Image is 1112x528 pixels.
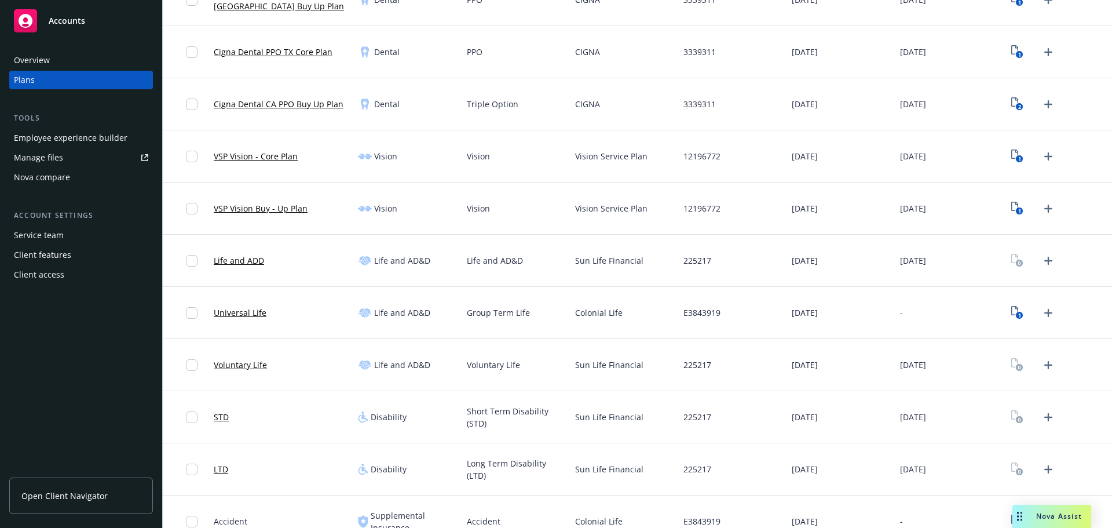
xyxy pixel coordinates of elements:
a: Upload Plan Documents [1039,460,1058,479]
a: Universal Life [214,307,266,319]
a: LTD [214,463,228,475]
text: 1 [1018,51,1021,59]
a: STD [214,411,229,423]
span: PPO [467,46,482,58]
span: 225217 [683,463,711,475]
a: View Plan Documents [1008,408,1027,427]
a: View Plan Documents [1008,304,1027,322]
button: Nova Assist [1012,505,1091,528]
div: Manage files [14,148,63,167]
span: Long Term Disability (LTD) [467,457,566,482]
span: 12196772 [683,202,720,214]
input: Toggle Row Selected [186,99,197,110]
a: Upload Plan Documents [1039,147,1058,166]
span: [DATE] [900,150,926,162]
span: Accident [214,515,247,527]
span: 225217 [683,254,711,267]
span: Vision Service Plan [575,202,648,214]
div: Overview [14,51,50,70]
a: View Plan Documents [1008,199,1027,218]
a: View Plan Documents [1008,460,1027,479]
span: Nova Assist [1036,511,1082,521]
a: Client features [9,246,153,264]
div: Drag to move [1012,505,1027,528]
a: View Plan Documents [1008,252,1027,270]
span: Triple Option [467,98,518,110]
span: [DATE] [900,463,926,475]
span: E3843919 [683,307,720,319]
span: Disability [371,411,407,423]
a: Life and ADD [214,254,264,267]
span: - [900,307,903,319]
span: [DATE] [792,515,818,527]
span: E3843919 [683,515,720,527]
span: Accounts [49,16,85,26]
a: View Plan Documents [1008,356,1027,374]
a: Employee experience builder [9,129,153,147]
span: Colonial Life [575,307,623,319]
text: 2 [1018,103,1021,111]
span: [DATE] [792,98,818,110]
div: Employee experience builder [14,129,127,147]
a: View Plan Documents [1008,95,1027,114]
span: Vision [467,202,490,214]
a: Upload Plan Documents [1039,356,1058,374]
a: Plans [9,71,153,89]
input: Toggle Row Selected [186,412,197,423]
input: Toggle Row Selected [186,516,197,527]
a: Service team [9,226,153,245]
span: Group Term Life [467,307,530,319]
a: Voluntary Life [214,359,267,371]
input: Toggle Row Selected [186,203,197,214]
span: Dental [374,98,400,110]
input: Toggle Row Selected [186,151,197,162]
span: [DATE] [900,411,926,423]
span: Life and AD&D [374,254,430,267]
span: [DATE] [792,202,818,214]
span: Life and AD&D [374,359,430,371]
input: Toggle Row Selected [186,46,197,58]
div: Nova compare [14,168,70,187]
span: 225217 [683,359,711,371]
span: Dental [374,46,400,58]
span: 12196772 [683,150,720,162]
a: Client access [9,265,153,284]
span: Vision [374,202,397,214]
span: Vision [467,150,490,162]
div: Tools [9,112,153,124]
span: Short Term Disability (STD) [467,405,566,429]
span: [DATE] [900,254,926,267]
span: Vision Service Plan [575,150,648,162]
span: Sun Life Financial [575,463,643,475]
a: VSP Vision - Core Plan [214,150,298,162]
a: Upload Plan Documents [1039,252,1058,270]
span: [DATE] [792,46,818,58]
span: [DATE] [900,359,926,371]
div: Plans [14,71,35,89]
a: Overview [9,51,153,70]
a: Accounts [9,5,153,37]
span: Sun Life Financial [575,411,643,423]
span: - [900,515,903,527]
span: [DATE] [792,307,818,319]
span: 3339311 [683,46,716,58]
input: Toggle Row Selected [186,359,197,371]
span: 3339311 [683,98,716,110]
div: Account settings [9,210,153,221]
span: Life and AD&D [374,307,430,319]
a: Upload Plan Documents [1039,199,1058,218]
text: 1 [1018,155,1021,163]
div: Client features [14,246,71,264]
span: Colonial Life [575,515,623,527]
span: Vision [374,150,397,162]
span: Sun Life Financial [575,254,643,267]
span: Disability [371,463,407,475]
input: Toggle Row Selected [186,307,197,319]
span: [DATE] [792,150,818,162]
span: [DATE] [900,98,926,110]
a: Upload Plan Documents [1039,408,1058,427]
div: Client access [14,265,64,284]
a: Upload Plan Documents [1039,43,1058,61]
span: 225217 [683,411,711,423]
a: Manage files [9,148,153,167]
